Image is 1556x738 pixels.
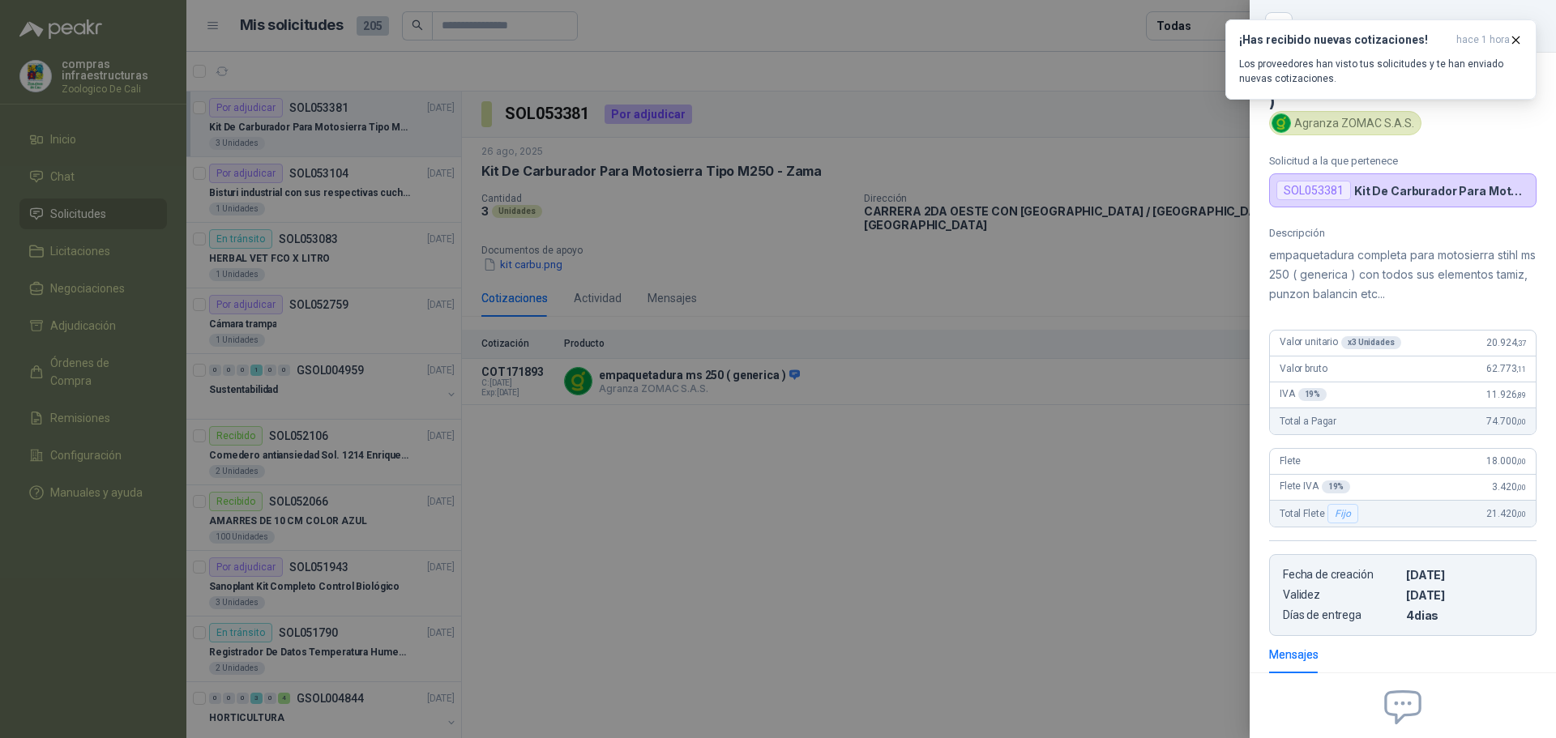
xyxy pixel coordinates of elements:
span: 62.773 [1486,363,1526,374]
span: ,11 [1516,365,1526,373]
span: ,00 [1516,417,1526,426]
span: ,37 [1516,339,1526,348]
p: Kit De Carburador Para Motosierra Tipo M250 - Zama [1354,184,1529,198]
span: 3.420 [1492,481,1526,493]
div: 19 % [1322,480,1351,493]
div: Fijo [1327,504,1357,523]
span: 18.000 [1486,455,1526,467]
div: 19 % [1298,388,1327,401]
span: 21.420 [1486,508,1526,519]
span: Valor bruto [1280,363,1327,374]
span: 20.924 [1486,337,1526,348]
span: hace 1 hora [1456,33,1510,47]
span: Valor unitario [1280,336,1401,349]
p: 4 dias [1406,608,1523,622]
span: Total Flete [1280,504,1361,523]
div: SOL053381 [1276,181,1351,200]
p: Fecha de creación [1283,568,1400,582]
p: Los proveedores han visto tus solicitudes y te han enviado nuevas cotizaciones. [1239,57,1523,86]
span: 74.700 [1486,416,1526,427]
span: 11.926 [1486,389,1526,400]
span: Flete [1280,455,1301,467]
p: Validez [1283,588,1400,602]
span: Total a Pagar [1280,416,1336,427]
span: ,89 [1516,390,1526,399]
img: Company Logo [1272,114,1290,132]
p: empaquetadura completa para motosierra stihl ms 250 ( generica ) con todos sus elementos tamiz, p... [1269,245,1537,304]
p: Solicitud a la que pertenece [1269,155,1537,167]
div: COT171893 [1302,13,1537,39]
span: ,00 [1516,483,1526,492]
div: Agranza ZOMAC S.A.S. [1269,111,1421,135]
span: Flete IVA [1280,480,1350,493]
div: x 3 Unidades [1341,336,1401,349]
span: ,00 [1516,457,1526,466]
button: ¡Has recibido nuevas cotizaciones!hace 1 hora Los proveedores han visto tus solicitudes y te han ... [1225,19,1537,100]
span: ,00 [1516,510,1526,518]
p: Días de entrega [1283,608,1400,622]
p: Descripción [1269,227,1537,239]
button: Close [1269,16,1289,36]
span: IVA [1280,388,1327,401]
div: Mensajes [1269,646,1319,663]
p: [DATE] [1406,568,1523,582]
p: [DATE] [1406,588,1523,602]
h3: ¡Has recibido nuevas cotizaciones! [1239,33,1450,47]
